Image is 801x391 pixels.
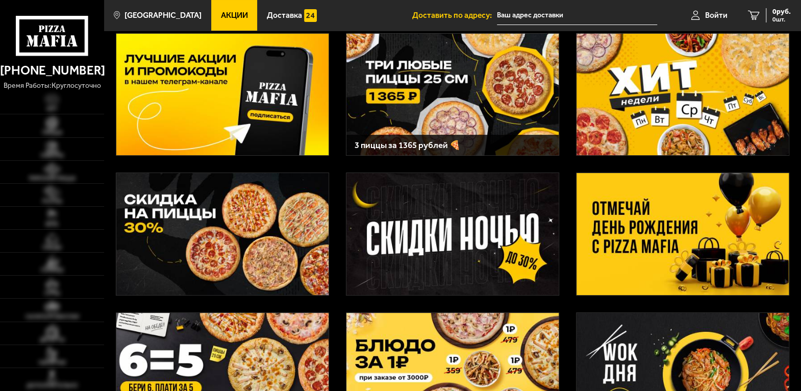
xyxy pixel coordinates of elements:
span: 0 руб. [772,8,791,15]
span: Акции [221,11,248,19]
span: [GEOGRAPHIC_DATA] [124,11,202,19]
input: Ваш адрес доставки [497,6,657,25]
a: 3 пиццы за 1365 рублей 🍕 [346,33,559,156]
h3: 3 пиццы за 1365 рублей 🍕 [355,141,550,150]
span: Войти [705,11,728,19]
span: 0 шт. [772,16,791,22]
img: 15daf4d41897b9f0e9f617042186c801.svg [304,9,317,22]
span: Доставка [267,11,302,19]
span: Доставить по адресу: [412,11,497,19]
